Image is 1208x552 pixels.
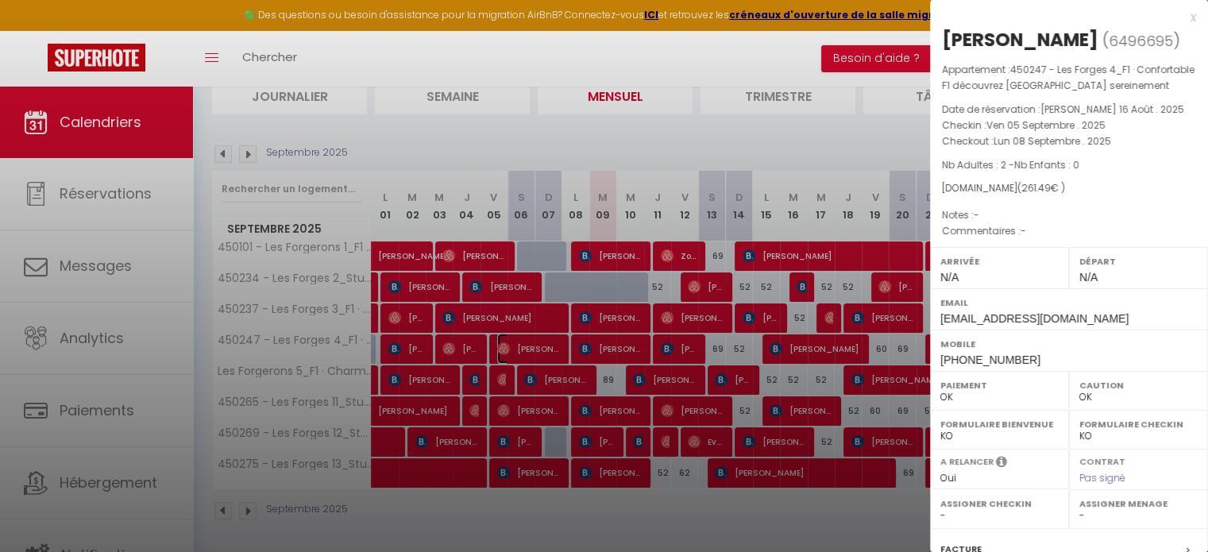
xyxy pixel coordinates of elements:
[986,118,1106,132] span: Ven 05 Septembre . 2025
[1014,158,1079,172] span: Nb Enfants : 0
[942,62,1196,94] p: Appartement :
[942,63,1194,92] span: 450247 - Les Forges 4_F1 · Confortable F1 découvrez [GEOGRAPHIC_DATA] sereinement
[942,158,1079,172] span: Nb Adultes : 2 -
[940,416,1059,432] label: Formulaire Bienvenue
[940,271,959,284] span: N/A
[974,208,979,222] span: -
[940,253,1059,269] label: Arrivée
[1079,471,1125,484] span: Pas signé
[1079,455,1125,465] label: Contrat
[1079,271,1098,284] span: N/A
[1079,496,1198,511] label: Assigner Menage
[942,118,1196,133] p: Checkin :
[1079,416,1198,432] label: Formulaire Checkin
[1021,181,1051,195] span: 261.49
[940,312,1129,325] span: [EMAIL_ADDRESS][DOMAIN_NAME]
[1017,181,1065,195] span: ( € )
[13,6,60,54] button: Ouvrir le widget de chat LiveChat
[996,455,1007,473] i: Sélectionner OUI si vous souhaiter envoyer les séquences de messages post-checkout
[1109,31,1173,51] span: 6496695
[994,134,1111,148] span: Lun 08 Septembre . 2025
[940,377,1059,393] label: Paiement
[1040,102,1184,116] span: [PERSON_NAME] 16 Août . 2025
[942,223,1196,239] p: Commentaires :
[942,27,1098,52] div: [PERSON_NAME]
[1079,377,1198,393] label: Caution
[942,181,1196,196] div: [DOMAIN_NAME]
[940,353,1040,366] span: [PHONE_NUMBER]
[940,336,1198,352] label: Mobile
[1079,253,1198,269] label: Départ
[1021,224,1026,237] span: -
[940,455,994,469] label: A relancer
[930,8,1196,27] div: x
[940,496,1059,511] label: Assigner Checkin
[940,295,1198,311] label: Email
[1102,29,1180,52] span: ( )
[942,207,1196,223] p: Notes :
[942,102,1196,118] p: Date de réservation :
[942,133,1196,149] p: Checkout :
